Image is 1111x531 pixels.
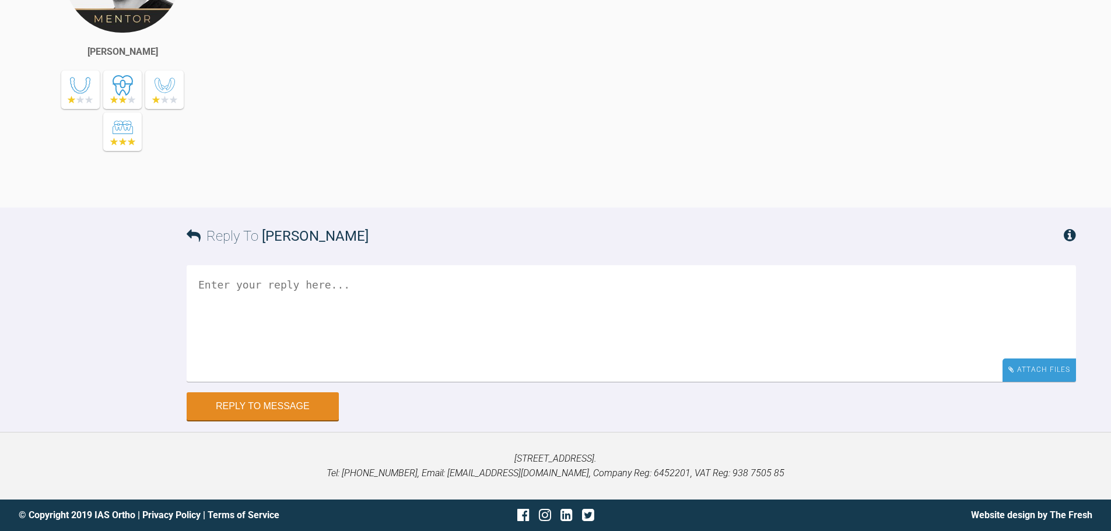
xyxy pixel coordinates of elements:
[971,509,1092,521] a: Website design by The Fresh
[187,392,339,420] button: Reply to Message
[19,508,377,523] div: © Copyright 2019 IAS Ortho | |
[187,225,369,247] h3: Reply To
[19,451,1092,481] p: [STREET_ADDRESS]. Tel: [PHONE_NUMBER], Email: [EMAIL_ADDRESS][DOMAIN_NAME], Company Reg: 6452201,...
[1003,358,1076,381] div: Attach Files
[142,509,201,521] a: Privacy Policy
[87,44,158,59] div: [PERSON_NAME]
[262,228,369,244] span: [PERSON_NAME]
[208,509,279,521] a: Terms of Service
